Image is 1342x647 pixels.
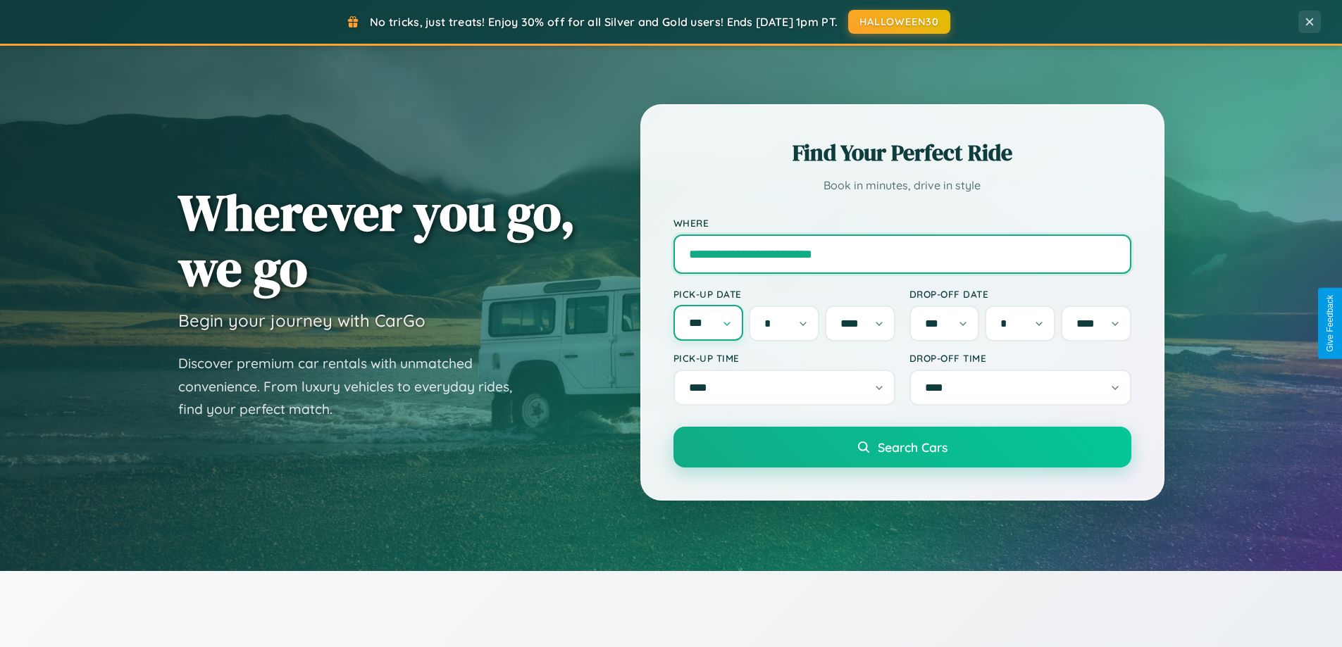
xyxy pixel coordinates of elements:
[673,175,1131,196] p: Book in minutes, drive in style
[909,352,1131,364] label: Drop-off Time
[178,184,576,296] h1: Wherever you go, we go
[673,427,1131,467] button: Search Cars
[909,288,1131,300] label: Drop-off Date
[848,10,950,34] button: HALLOWEEN30
[673,137,1131,168] h2: Find Your Perfect Ride
[178,310,425,331] h3: Begin your journey with CarGo
[673,352,895,364] label: Pick-up Time
[673,217,1131,229] label: Where
[370,15,838,29] span: No tricks, just treats! Enjoy 30% off for all Silver and Gold users! Ends [DATE] 1pm PT.
[1325,295,1335,352] div: Give Feedback
[178,352,530,421] p: Discover premium car rentals with unmatched convenience. From luxury vehicles to everyday rides, ...
[673,288,895,300] label: Pick-up Date
[878,439,948,455] span: Search Cars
